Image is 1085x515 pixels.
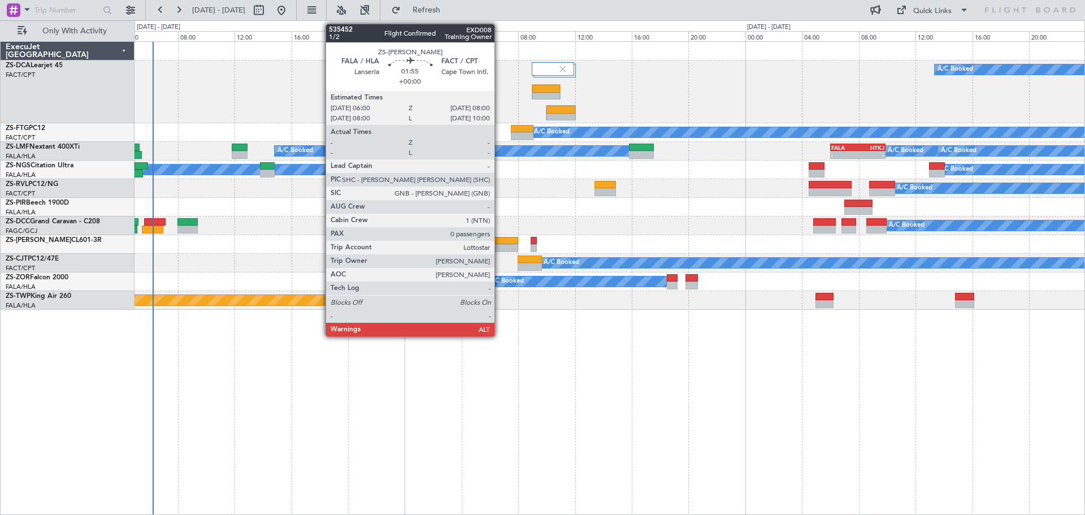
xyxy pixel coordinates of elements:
div: 16:00 [973,31,1029,41]
span: ZS-LMF [6,144,29,150]
span: ZS-PIR [6,200,26,206]
a: FACT/CPT [6,264,35,272]
a: ZS-LMFNextant 400XTi [6,144,80,150]
button: Refresh [386,1,454,19]
a: FAGC/GCJ [6,227,37,235]
div: 08:00 [178,31,235,41]
div: 12:00 [915,31,972,41]
a: FALA/HLA [6,301,36,310]
div: [DATE] - [DATE] [137,23,180,32]
a: ZS-[PERSON_NAME]CL601-3R [6,237,102,244]
div: A/C Booked [938,161,973,178]
div: 16:00 [292,31,348,41]
button: Only With Activity [12,22,123,40]
div: - [858,152,884,158]
span: ZS-DCC [6,218,30,225]
a: ZS-NGSCitation Ultra [6,162,73,169]
a: ZS-DCCGrand Caravan - C208 [6,218,100,225]
div: 04:00 [121,31,177,41]
div: Quick Links [913,6,952,17]
a: FALA/HLA [6,152,36,161]
div: 20:00 [348,31,405,41]
a: ZS-DCALearjet 45 [6,62,63,69]
a: ZS-TWPKing Air 260 [6,293,71,300]
div: A/C Booked [938,61,973,78]
div: A/C Booked [488,273,524,290]
div: HTKJ [858,144,884,151]
a: ZS-FTGPC12 [6,125,45,132]
div: 08:00 [518,31,575,41]
a: ZS-CJTPC12/47E [6,256,59,262]
span: Only With Activity [29,27,119,35]
div: 00:00 [745,31,802,41]
a: FACT/CPT [6,189,35,198]
a: ZS-RVLPC12/NG [6,181,58,188]
a: FALA/HLA [6,171,36,179]
button: Quick Links [891,1,974,19]
span: ZS-RVL [6,181,28,188]
div: FALA [831,144,858,151]
div: 16:00 [632,31,688,41]
div: 04:00 [802,31,858,41]
div: 00:00 [405,31,461,41]
div: - [831,152,858,158]
span: ZS-ZOR [6,274,30,281]
div: A/C Booked [941,142,976,159]
span: ZS-DCA [6,62,31,69]
span: ZS-TWP [6,293,31,300]
span: Refresh [403,6,450,14]
div: 04:00 [462,31,518,41]
span: ZS-[PERSON_NAME] [6,237,71,244]
span: [DATE] - [DATE] [192,5,245,15]
div: A/C Booked [277,142,313,159]
div: A/C Booked [889,217,925,234]
div: [DATE] - [DATE] [747,23,791,32]
div: 08:00 [859,31,915,41]
a: ZS-ZORFalcon 2000 [6,274,68,281]
img: gray-close.svg [558,64,568,74]
div: A/C Booked [888,142,923,159]
div: [DATE] - [DATE] [406,23,450,32]
a: FACT/CPT [6,133,35,142]
div: A/C Booked [897,180,932,197]
a: FALA/HLA [6,283,36,291]
a: FACT/CPT [6,71,35,79]
a: FALA/HLA [6,208,36,217]
input: Trip Number [34,2,99,19]
div: 12:00 [575,31,632,41]
span: ZS-CJT [6,256,28,262]
div: A/C Booked [534,124,570,141]
a: ZS-PIRBeech 1900D [6,200,69,206]
div: 20:00 [688,31,745,41]
div: 12:00 [235,31,291,41]
div: A/C Booked [544,254,579,271]
span: ZS-FTG [6,125,29,132]
span: ZS-NGS [6,162,31,169]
